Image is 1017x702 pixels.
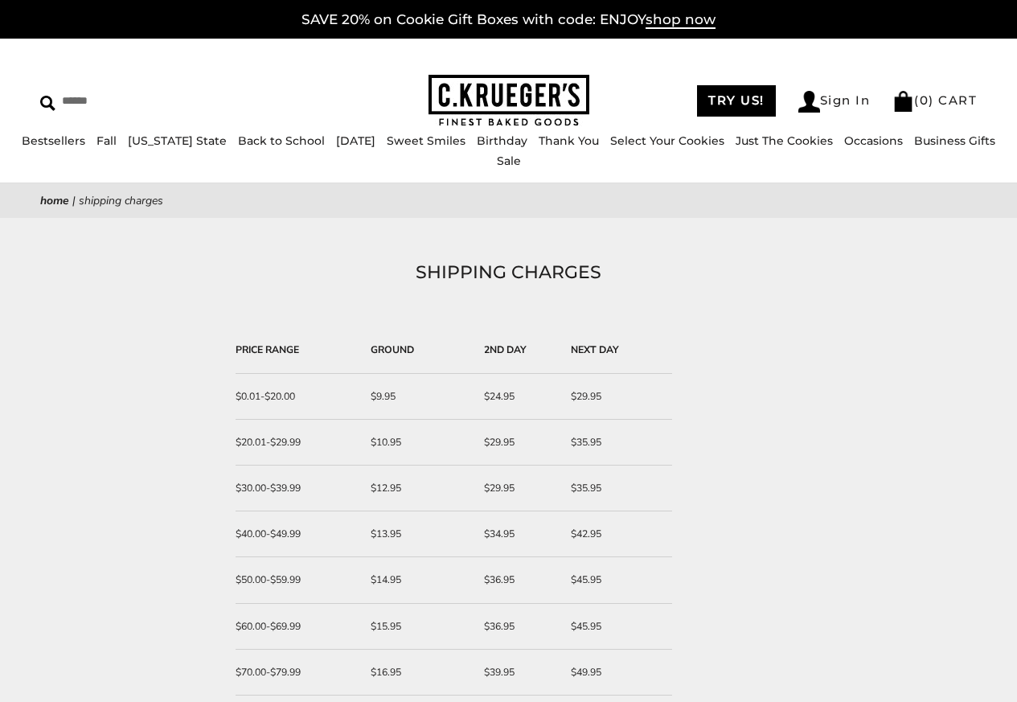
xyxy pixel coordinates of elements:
a: Bestsellers [22,133,85,148]
td: $24.95 [476,374,562,420]
td: $60.00-$69.99 [236,604,363,650]
a: TRY US! [697,85,776,117]
td: $14.95 [363,557,476,603]
strong: GROUND [371,343,414,356]
td: $45.95 [563,604,672,650]
a: [DATE] [336,133,375,148]
a: Occasions [844,133,903,148]
nav: breadcrumbs [40,191,977,210]
a: Thank You [539,133,599,148]
td: $16.95 [363,650,476,696]
a: Just The Cookies [736,133,833,148]
td: $35.95 [563,466,672,511]
td: $29.95 [476,466,562,511]
img: Search [40,96,55,111]
td: $13.95 [363,511,476,557]
td: $70.00-$79.99 [236,650,363,696]
a: SAVE 20% on Cookie Gift Boxes with code: ENJOYshop now [301,11,716,29]
td: $36.95 [476,557,562,603]
a: Sale [497,154,521,168]
a: Sweet Smiles [387,133,465,148]
input: Search [40,88,255,113]
td: $12.95 [363,466,476,511]
strong: PRICE RANGE [236,343,299,356]
a: Sign In [798,91,871,113]
td: $10.95 [363,420,476,466]
td: $50.00-$59.99 [236,557,363,603]
span: $20.01-$29.99 [236,436,301,449]
div: $30.00-$39.99 [236,480,355,496]
a: [US_STATE] State [128,133,227,148]
a: Business Gifts [914,133,995,148]
a: Fall [96,133,117,148]
a: (0) CART [892,92,977,108]
img: Bag [892,91,914,112]
a: Birthday [477,133,527,148]
a: Select Your Cookies [610,133,724,148]
td: $49.95 [563,650,672,696]
td: $15.95 [363,604,476,650]
span: SHIPPING CHARGES [79,193,163,208]
td: $35.95 [563,420,672,466]
td: $42.95 [563,511,672,557]
td: $29.95 [563,374,672,420]
strong: NEXT DAY [571,343,619,356]
td: $34.95 [476,511,562,557]
td: $45.95 [563,557,672,603]
td: $9.95 [363,374,476,420]
img: Account [798,91,820,113]
td: $0.01-$20.00 [236,374,363,420]
span: | [72,193,76,208]
strong: 2ND DAY [484,343,527,356]
a: Home [40,193,69,208]
img: C.KRUEGER'S [429,75,589,127]
h1: SHIPPING CHARGES [64,258,953,287]
span: shop now [646,11,716,29]
span: 0 [920,92,929,108]
td: $39.95 [476,650,562,696]
td: $40.00-$49.99 [236,511,363,557]
td: $36.95 [476,604,562,650]
a: Back to School [238,133,325,148]
td: $29.95 [476,420,562,466]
